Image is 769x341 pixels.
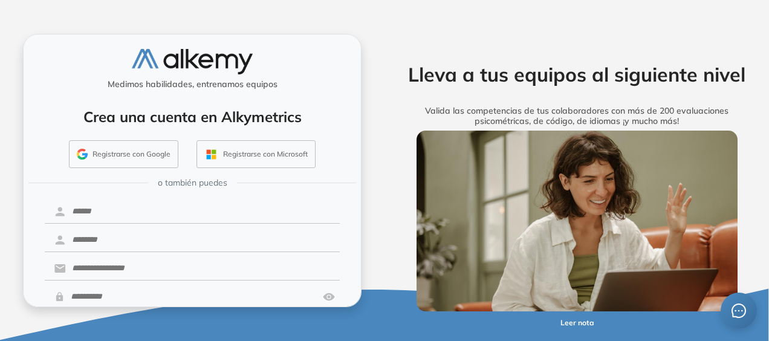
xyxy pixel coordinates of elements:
span: o también puedes [158,177,227,189]
button: Leer nota [532,311,621,335]
h4: Crea una cuenta en Alkymetrics [39,108,345,126]
h5: Medimos habilidades, entrenamos equipos [28,79,356,89]
img: OUTLOOK_ICON [204,148,218,161]
h5: Valida las competencias de tus colaboradores con más de 200 evaluaciones psicométricas, de código... [398,106,755,126]
button: Registrarse con Microsoft [196,140,316,168]
h2: Lleva a tus equipos al siguiente nivel [398,63,755,86]
span: message [732,304,746,318]
img: logo-alkemy [132,49,253,74]
img: img-more-info [417,131,738,311]
img: GMAIL_ICON [77,149,88,160]
button: Registrarse con Google [69,140,178,168]
img: asd [323,285,335,308]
